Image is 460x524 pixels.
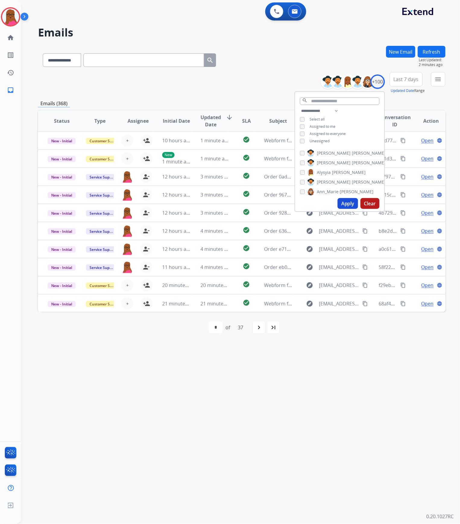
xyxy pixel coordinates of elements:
[38,100,70,107] p: Emails (368)
[200,264,233,270] span: 4 minutes ago
[243,299,250,306] mat-icon: check_circle
[317,169,331,175] span: Alysyia
[401,174,406,179] mat-icon: content_copy
[48,246,76,253] span: New - Initial
[200,246,233,252] span: 4 minutes ago
[162,246,192,252] span: 12 hours ago
[418,46,446,58] button: Refresh
[435,76,442,83] mat-icon: menu
[264,210,370,216] span: Order 9284dbcf-ef54-4800-a313-93dab78896ec
[421,191,434,198] span: Open
[306,282,313,289] mat-icon: explore
[48,174,76,180] span: New - Initial
[362,301,368,306] mat-icon: content_copy
[306,245,313,253] mat-icon: explore
[162,264,192,270] span: 11 hours ago
[264,246,370,252] span: Order e71cb995-118d-462c-99fc-dfe7b3e3b171
[162,300,197,307] span: 21 minutes ago
[306,264,313,271] mat-icon: explore
[340,189,373,195] span: [PERSON_NAME]
[421,282,434,289] span: Open
[319,245,359,253] span: [EMAIL_ADDRESS][DOMAIN_NAME]
[86,138,125,144] span: Customer Support
[48,210,76,216] span: New - Initial
[437,301,443,306] mat-icon: language
[310,131,346,136] span: Assigned to everyone
[390,72,423,87] button: Last 7 days
[143,173,150,180] mat-icon: person_remove
[94,117,106,125] span: Type
[2,8,19,25] img: avatar
[319,227,359,235] span: [EMAIL_ADDRESS][DOMAIN_NAME]
[143,155,150,162] mat-icon: person_add
[143,264,150,271] mat-icon: person_remove
[162,137,192,144] span: 10 hours ago
[352,179,386,185] span: [PERSON_NAME]
[264,264,368,270] span: Order eb0ea1f9-b8df-45a2-af7b-269a0583975f
[163,117,190,125] span: Initial Date
[391,88,425,93] span: Range
[362,283,368,288] mat-icon: content_copy
[437,228,443,234] mat-icon: language
[317,189,339,195] span: Ann_Marie
[437,156,443,161] mat-icon: language
[437,264,443,270] mat-icon: language
[264,228,370,234] span: Order 636784a8-7cba-46b7-b315-0c8666fb5f4a
[121,279,133,291] button: +
[121,261,133,273] img: agent-avatar
[386,46,415,58] button: New Email
[332,169,366,175] span: [PERSON_NAME]
[48,228,76,235] span: New - Initial
[143,209,150,216] mat-icon: person_remove
[7,52,14,59] mat-icon: list_alt
[48,192,76,198] span: New - Initial
[200,282,235,289] span: 20 minutes ago
[362,246,368,252] mat-icon: content_copy
[126,300,129,307] span: +
[121,171,133,183] img: agent-avatar
[143,191,150,198] mat-icon: person_remove
[200,137,230,144] span: 1 minute ago
[86,301,125,307] span: Customer Support
[206,57,214,64] mat-icon: search
[319,282,359,289] span: [EMAIL_ADDRESS][DOMAIN_NAME]
[264,300,401,307] span: Webform from [EMAIL_ADDRESS][DOMAIN_NAME] on [DATE]
[243,172,250,179] mat-icon: check_circle
[48,156,76,162] span: New - Initial
[401,283,406,288] mat-icon: content_copy
[48,138,76,144] span: New - Initial
[306,300,313,307] mat-icon: explore
[401,192,406,197] mat-icon: content_copy
[243,136,250,143] mat-icon: check_circle
[310,138,329,144] span: Unassigned
[7,87,14,94] mat-icon: inbox
[437,192,443,197] mat-icon: language
[86,174,120,180] span: Service Support
[421,209,434,216] span: Open
[264,173,370,180] span: Order 0adf55d8-1e30-458d-91fa-8b5cc0d748b7
[421,227,434,235] span: Open
[143,137,150,144] mat-icon: person_add
[162,210,192,216] span: 12 hours ago
[437,246,443,252] mat-icon: language
[310,124,336,129] span: Assigned to me
[86,228,120,235] span: Service Support
[143,227,150,235] mat-icon: person_remove
[86,210,120,216] span: Service Support
[143,282,150,289] mat-icon: person_add
[200,155,230,162] span: 1 minute ago
[243,281,250,288] mat-icon: check_circle
[421,137,434,144] span: Open
[352,160,386,166] span: [PERSON_NAME]
[200,300,235,307] span: 21 minutes ago
[264,137,401,144] span: Webform from [EMAIL_ADDRESS][DOMAIN_NAME] on [DATE]
[128,117,149,125] span: Assignee
[401,264,406,270] mat-icon: content_copy
[243,208,250,216] mat-icon: check_circle
[306,227,313,235] mat-icon: explore
[162,158,192,165] span: 1 minute ago
[370,74,385,89] div: +100
[401,246,406,252] mat-icon: content_copy
[226,114,233,121] mat-icon: arrow_downward
[121,189,133,201] img: agent-avatar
